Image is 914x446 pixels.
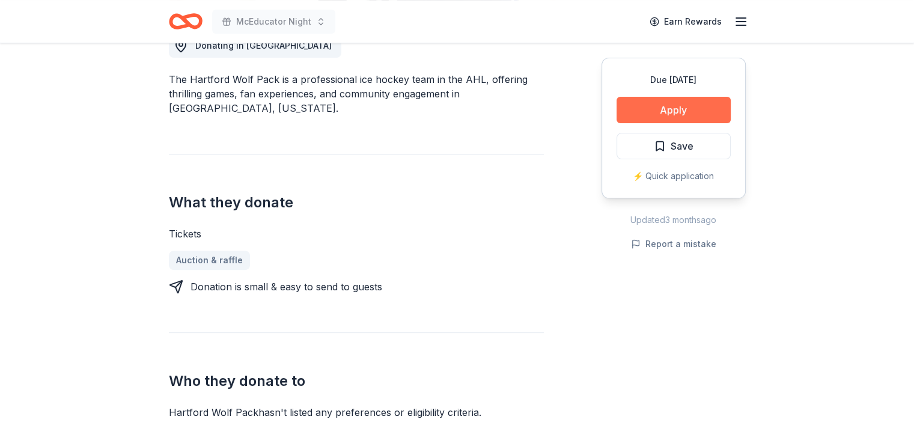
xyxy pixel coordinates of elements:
div: Tickets [169,227,544,241]
h2: Who they donate to [169,371,544,391]
a: Home [169,7,203,35]
div: Due [DATE] [617,73,731,87]
button: Save [617,133,731,159]
div: ⚡️ Quick application [617,169,731,183]
span: McEducator Night [236,14,311,29]
button: Report a mistake [631,237,716,251]
button: Apply [617,97,731,123]
div: The Hartford Wolf Pack is a professional ice hockey team in the AHL, offering thrilling games, fa... [169,72,544,115]
button: McEducator Night [212,10,335,34]
div: Updated 3 months ago [602,213,746,227]
span: Save [671,138,693,154]
a: Earn Rewards [642,11,729,32]
span: Donating in [GEOGRAPHIC_DATA] [195,40,332,50]
div: Donation is small & easy to send to guests [190,280,382,294]
a: Auction & raffle [169,251,250,270]
h2: What they donate [169,193,544,212]
div: Hartford Wolf Pack hasn ' t listed any preferences or eligibility criteria. [169,405,544,420]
